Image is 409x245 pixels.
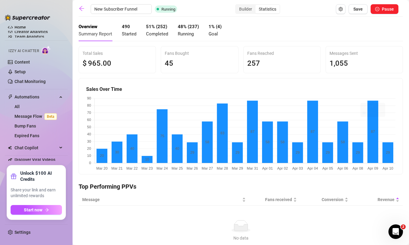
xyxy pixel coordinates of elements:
div: Builder [236,5,255,13]
span: Share your link and earn unlimited rewards [11,187,62,199]
a: Bump Fans [15,124,36,128]
img: Chat Copilot [8,146,12,150]
span: .00 [101,59,111,68]
h5: Sales Over Time [86,86,395,93]
button: Pause [371,4,398,14]
a: Setup [15,69,26,74]
a: Team Analytics [15,34,44,39]
span: Started [122,31,136,37]
a: Message FlowBeta [15,114,59,119]
span: 1,055 [329,59,348,68]
input: Edit Title [91,4,152,14]
span: Pause [382,7,394,12]
span: arrow-left [79,5,85,12]
span: pause-circle [375,7,379,11]
span: Message [82,196,241,203]
span: Running [161,7,175,12]
span: gift [11,173,17,179]
button: Save Flow [349,4,368,14]
strong: Unlock $100 AI Credits [20,170,62,182]
span: Running [178,31,194,37]
img: AI Chatter [41,46,51,55]
span: Izzy AI Chatter [8,48,39,54]
a: Content [15,60,30,65]
span: Revenue [355,196,394,203]
span: 257 [247,59,260,68]
a: Discover Viral Videos [15,157,55,162]
a: Home [15,25,26,30]
strong: 48 % ( 237 ) [178,24,199,29]
iframe: Intercom live chat [388,224,403,239]
th: Fans received [249,194,300,206]
span: setting [339,7,343,11]
img: logo-BBDzfeDw.svg [5,15,50,21]
a: arrow-left [79,5,88,13]
strong: 490 [122,24,130,29]
span: arrow-right [45,208,49,212]
div: Statistics [255,5,280,13]
a: Chat Monitoring [15,79,46,84]
div: segmented control [235,4,280,14]
span: Chat Copilot [15,143,57,153]
button: Open Exit Rules [336,4,346,14]
div: Fans Reached [247,50,317,57]
span: $ [83,58,87,69]
span: thunderbolt [8,94,13,99]
span: 2 [401,224,406,229]
span: Summary Report [79,31,112,37]
span: Conversion [304,196,343,203]
a: Settings [15,230,31,235]
span: 45 [165,59,173,68]
a: All [15,104,20,109]
a: Expired Fans [15,133,39,138]
span: Completed [146,31,168,37]
span: Fans received [253,196,292,203]
span: Automations [15,92,57,102]
span: Start now [24,207,42,212]
th: Conversion [300,194,352,206]
a: Creator Analytics [15,27,63,37]
div: Total Sales [83,50,152,57]
button: Start nowarrow-right [11,205,62,215]
span: Save [353,7,363,12]
span: Goal [209,31,218,37]
strong: 51 % ( 252 ) [146,24,167,29]
strong: 1% (4) [209,24,222,29]
th: Revenue [352,194,403,206]
div: Fans Bought [165,50,234,57]
strong: Overview [79,24,97,29]
span: Beta [44,113,57,120]
h4: Top Performing PPVs [79,182,403,191]
div: Messages Sent [329,50,399,57]
th: Message [79,194,249,206]
span: 965 [88,59,101,68]
div: No data [86,235,396,241]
